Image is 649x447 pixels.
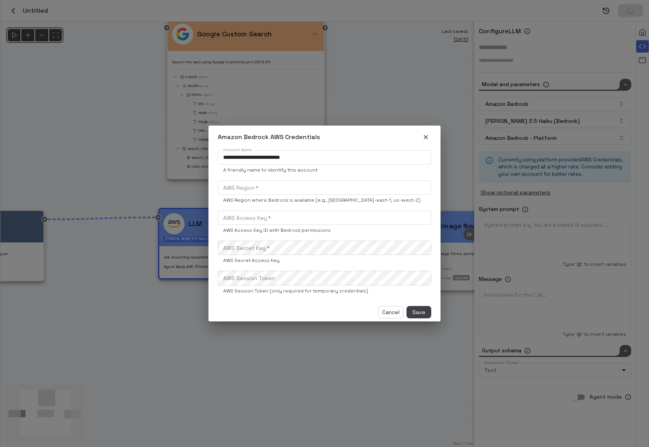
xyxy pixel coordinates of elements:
[223,287,426,295] p: AWS Session Token (only required for temporary credentials)
[223,147,252,153] label: Account Name
[223,226,426,235] p: AWS Access Key ID with Bedrock permissions
[223,196,426,204] p: AWS Region where Bedrock is available (e.g., [GEOGRAPHIC_DATA]-east-1, us-west-2)
[223,166,426,174] p: A friendly name to identify this account
[218,132,320,142] h6: Amazon Bedrock AWS Credentials
[406,306,431,319] button: Save
[223,257,426,265] p: AWS Secret Access Key
[378,306,403,319] button: Cancel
